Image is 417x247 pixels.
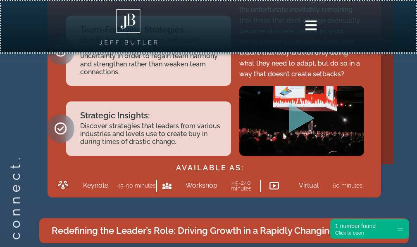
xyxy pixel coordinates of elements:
h2: Virtual [299,182,319,189]
h2: Strategic Insights: [80,111,223,120]
summary: Redefining the Leader’s Role: Driving Growth in a Rapidly Changing World [39,218,409,243]
h2: Discover strategies that leaders from various industries and levels use to create buy in during t... [80,122,223,146]
h2: Workshop [186,182,214,189]
div: Play Video [285,103,318,139]
div: Redefining the Leader’s Role: Driving Growth in a Rapidly Changing World [52,224,363,238]
h2: Keynote [83,182,108,189]
h2: 45-90 minutes [117,183,156,188]
h2: Identify thought distortions and how to systematically guide a team through uncertainty in order ... [80,36,223,76]
a: 45-240 minutes [231,179,252,192]
h2: 60 minutes [333,183,362,188]
h2: connect. [9,230,22,240]
h2: AVAILABLE AS: [52,164,369,172]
